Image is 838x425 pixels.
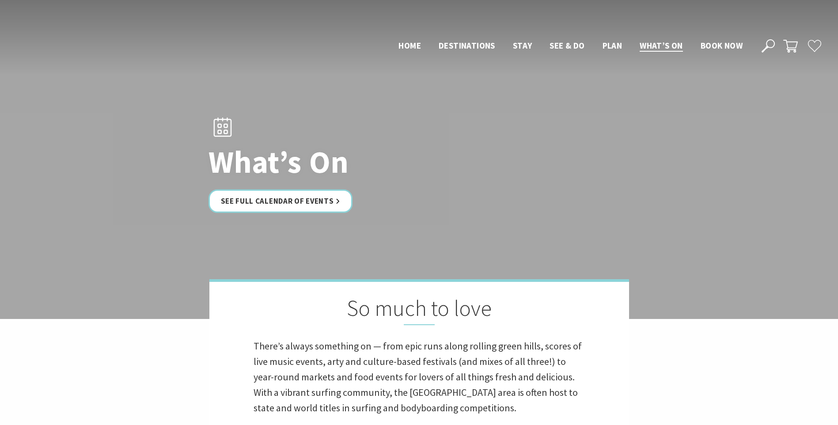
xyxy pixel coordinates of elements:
[209,145,458,179] h1: What’s On
[513,40,532,51] span: Stay
[398,40,421,51] span: Home
[254,295,585,325] h2: So much to love
[640,40,683,51] span: What’s On
[209,190,353,213] a: See Full Calendar of Events
[254,338,585,416] p: There’s always something on — from epic runs along rolling green hills, scores of live music even...
[701,40,743,51] span: Book now
[390,39,751,53] nav: Main Menu
[439,40,495,51] span: Destinations
[550,40,584,51] span: See & Do
[603,40,622,51] span: Plan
